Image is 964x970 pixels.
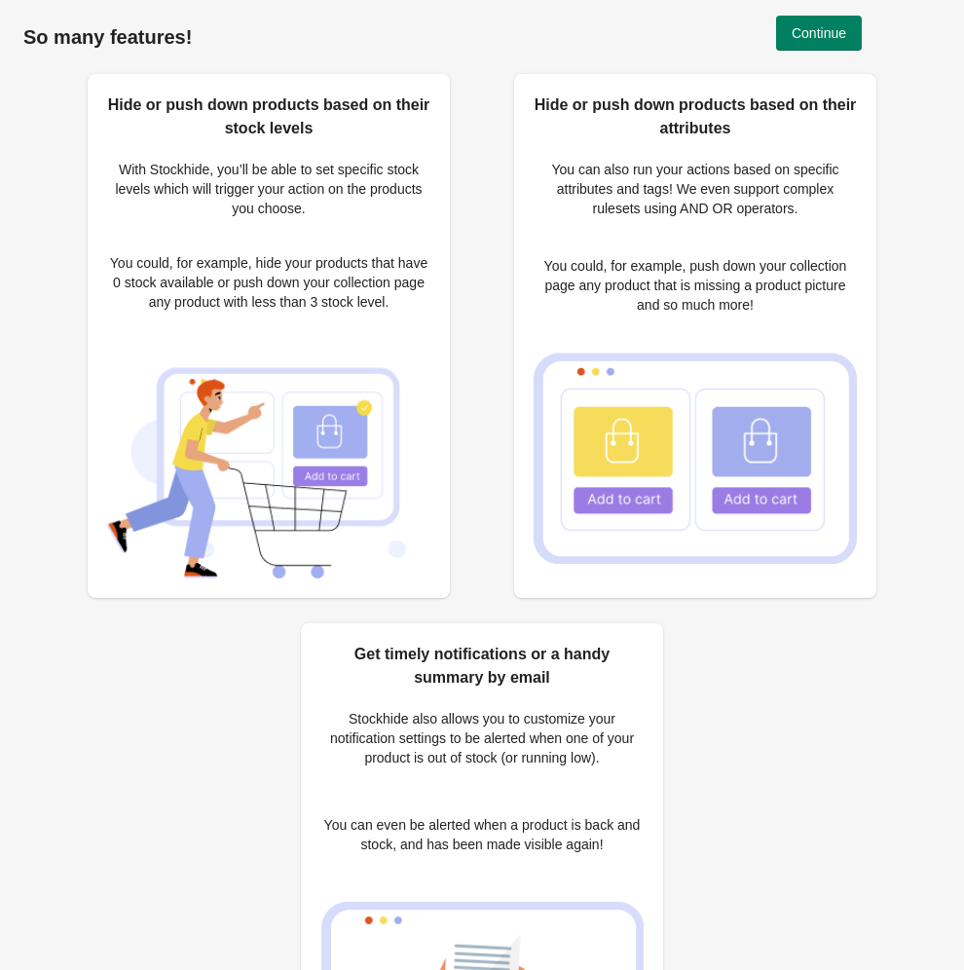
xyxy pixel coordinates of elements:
[320,815,644,854] p: You can even be alerted when a product is back and stock, and has been made visible again!
[23,25,941,49] h1: So many features!
[107,253,430,312] p: You could, for example, hide your products that have 0 stock available or push down your collecti...
[107,346,430,578] img: Hide or push down products based on their stock levels
[534,353,857,564] img: Hide or push down products based on their attributes
[534,256,857,315] p: You could, for example, push down your collection page any product that is missing a product pict...
[534,160,857,218] p: You can also run your actions based on specific attributes and tags! We even support complex rule...
[107,93,430,140] h2: Hide or push down products based on their stock levels
[107,160,430,218] p: With Stockhide, you’ll be able to set specific stock levels which will trigger your action on the...
[792,25,846,41] span: Continue
[534,93,857,140] h2: Hide or push down products based on their attributes
[320,709,644,767] p: Stockhide also allows you to customize your notification settings to be alerted when one of your ...
[320,643,644,690] h2: Get timely notifications or a handy summary by email
[776,16,862,51] button: Continue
